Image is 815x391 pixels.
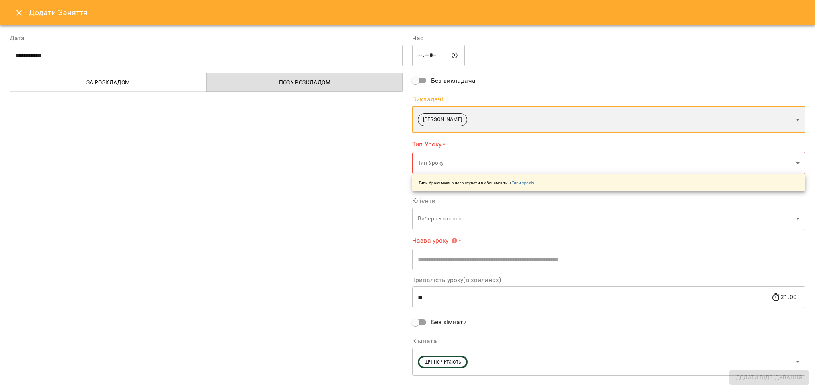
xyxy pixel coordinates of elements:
span: Поза розкладом [211,78,398,87]
span: Без кімнати [431,317,467,327]
span: За розкладом [15,78,202,87]
p: Тип Уроку [418,159,793,167]
button: Поза розкладом [206,73,403,92]
span: Без викладача [431,76,476,86]
div: ШЧ не читають [412,348,805,376]
div: Виберіть клієнтів... [412,207,805,230]
button: За розкладом [10,73,207,92]
div: [PERSON_NAME] [412,106,805,133]
div: Тип Уроку [412,152,805,175]
label: Тип Уроку [412,140,805,149]
svg: Вкажіть назву уроку або виберіть клієнтів [451,237,458,244]
button: Close [10,3,29,22]
p: Типи Уроку можна налаштувати в Абонементи -> [419,180,534,186]
label: Викладачі [412,96,805,103]
span: Назва уроку [412,237,458,244]
label: Тривалість уроку(в хвилинах) [412,277,805,283]
label: Кімната [412,338,805,344]
span: [PERSON_NAME] [418,116,467,123]
p: Виберіть клієнтів... [418,215,793,223]
a: Типи уроків [512,181,534,185]
h6: Додати Заняття [29,6,805,19]
span: ШЧ не читають [419,358,466,366]
label: Клієнти [412,198,805,204]
label: Дата [10,35,403,41]
label: Час [412,35,805,41]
